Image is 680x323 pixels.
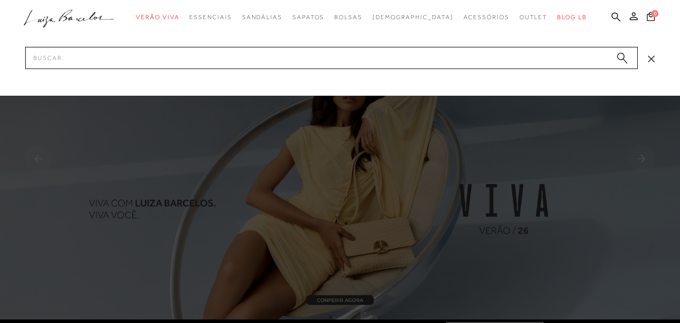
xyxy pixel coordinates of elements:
a: noSubCategoriesText [372,8,454,27]
span: 0 [651,10,658,17]
a: categoryNavScreenReaderText [464,8,509,27]
span: Verão Viva [136,14,179,21]
a: categoryNavScreenReaderText [189,8,232,27]
a: categoryNavScreenReaderText [136,8,179,27]
input: Buscar. [25,47,638,69]
a: categoryNavScreenReaderText [334,8,362,27]
a: categoryNavScreenReaderText [292,8,324,27]
a: BLOG LB [557,8,586,27]
span: Sandálias [242,14,282,21]
span: Bolsas [334,14,362,21]
span: [DEMOGRAPHIC_DATA] [372,14,454,21]
a: categoryNavScreenReaderText [242,8,282,27]
button: 0 [644,11,658,25]
span: Outlet [519,14,548,21]
a: categoryNavScreenReaderText [519,8,548,27]
span: Essenciais [189,14,232,21]
span: Sapatos [292,14,324,21]
span: Acessórios [464,14,509,21]
span: BLOG LB [557,14,586,21]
